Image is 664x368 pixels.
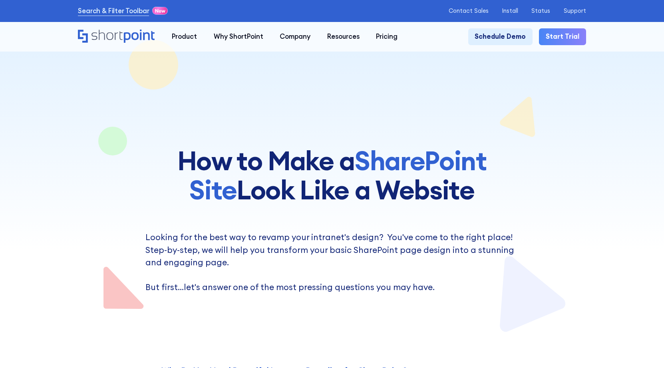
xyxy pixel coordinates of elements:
[78,6,149,16] a: Search & Filter Toolbar
[327,32,360,42] div: Resources
[189,144,486,207] span: SharePoint Site
[271,28,319,45] a: Company
[564,8,586,14] a: Support
[468,28,533,45] a: Schedule Demo
[502,8,518,14] a: Install
[624,330,664,368] div: チャットウィジェット
[133,146,531,205] h1: How to Make a Look Like a Website
[624,330,664,368] iframe: Chat Widget
[145,231,519,293] p: Looking for the best way to revamp your intranet's design? You've come to the right place! Step-b...
[376,32,398,42] div: Pricing
[368,28,406,45] a: Pricing
[78,30,155,44] a: Home
[214,32,263,42] div: Why ShortPoint
[172,32,197,42] div: Product
[539,28,586,45] a: Start Trial
[449,8,489,14] a: Contact Sales
[531,8,550,14] a: Status
[163,28,205,45] a: Product
[319,28,368,45] a: Resources
[280,32,310,42] div: Company
[205,28,272,45] a: Why ShortPoint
